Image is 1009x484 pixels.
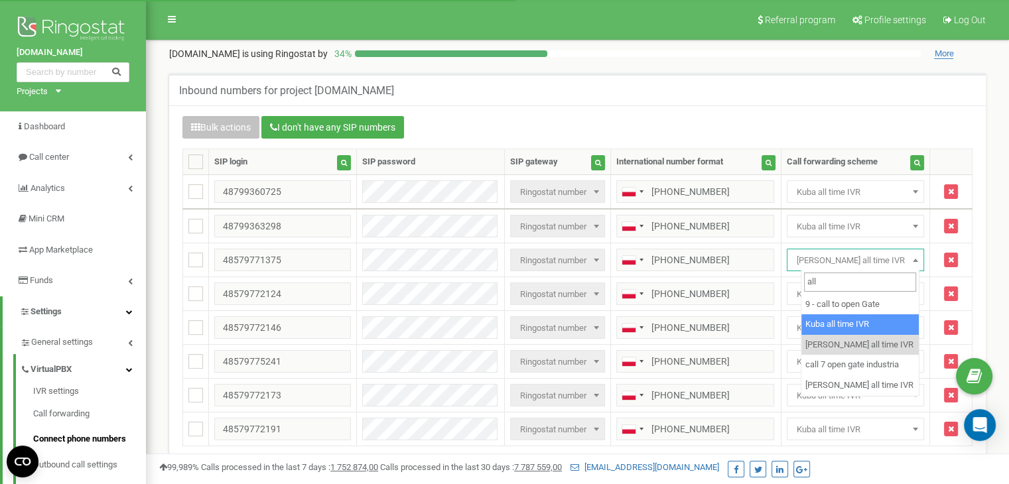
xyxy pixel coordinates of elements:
span: Calls processed in the last 7 days : [201,462,378,472]
button: I don't have any SIP numbers [261,116,404,139]
span: Kuba all time IVR [791,319,919,337]
span: 99,989% [159,462,199,472]
h5: Inbound numbers for project [DOMAIN_NAME] [179,85,394,97]
a: Outbound call settings [33,452,146,478]
u: 1 752 874,00 [330,462,378,472]
span: General settings [31,336,93,349]
input: Search by number [17,62,129,82]
div: Telephone country code [617,351,647,372]
span: Kuba all time IVR [791,285,919,304]
span: Kuba all time IVR [791,420,919,439]
span: Ringostat number [515,251,600,270]
span: Dashboard [24,121,65,131]
span: Calls processed in the last 30 days : [380,462,562,472]
a: Call forwarding [33,401,146,427]
span: Ringostat number [515,285,600,304]
span: Ringostat number [510,316,605,339]
span: Ringostat number [510,384,605,406]
span: Kuba all time IVR [787,418,924,440]
a: VirtualPBX [20,354,146,381]
li: 9 - call to open Gate [801,294,919,315]
span: Ringostat number [515,387,600,405]
div: Call forwarding scheme [787,156,878,168]
button: Open CMP widget [7,446,38,477]
a: General settings [20,327,146,354]
p: [DOMAIN_NAME] [169,47,328,60]
span: Jakub all time IVR [787,249,924,271]
input: 512 345 678 [616,316,774,339]
a: [EMAIL_ADDRESS][DOMAIN_NAME] [571,462,719,472]
div: Telephone country code [617,215,647,237]
input: 512 345 678 [616,180,774,203]
span: Ringostat number [515,353,600,371]
span: More [934,48,953,59]
span: Ringostat number [515,183,600,202]
div: Telephone country code [617,385,647,406]
input: 512 345 678 [616,249,774,271]
span: Kuba all time IVR [791,183,919,202]
u: 7 787 559,00 [514,462,562,472]
li: call 7 open gate industria [801,355,919,375]
a: Connect phone numbers [33,426,146,452]
span: Funds [30,275,53,285]
div: International number format [616,156,723,168]
span: Kuba all time IVR [791,217,919,236]
input: 512 345 678 [616,282,774,305]
span: Kuba all time IVR [787,180,924,203]
span: Kuba all time IVR [787,350,924,373]
input: 512 345 678 [616,384,774,406]
div: Telephone country code [617,249,647,271]
span: Kuba all time IVR [787,316,924,339]
span: Ringostat number [510,180,605,203]
input: 512 345 678 [616,215,774,237]
img: Ringostat logo [17,13,129,46]
div: Projects [17,86,48,98]
button: Bulk actions [182,116,259,139]
a: [DOMAIN_NAME] [17,46,129,59]
span: Ringostat number [510,282,605,305]
span: Kuba all time IVR [791,353,919,371]
span: Referral program [765,15,835,25]
span: Mini CRM [29,213,64,223]
input: 512 345 678 [616,350,774,373]
span: Kuba all time IVR [787,215,924,237]
span: is using Ringostat by [242,48,328,59]
span: App Marketplace [29,245,93,255]
span: Ringostat number [515,319,600,337]
div: Telephone country code [617,283,647,304]
span: Kuba all time IVR [791,387,919,405]
span: Kuba all time IVR [787,384,924,406]
th: SIP password [356,149,504,175]
span: Ringostat number [510,215,605,237]
span: Profile settings [864,15,926,25]
span: Kuba all time IVR [787,282,924,305]
span: Analytics [31,183,65,193]
span: Settings [31,306,62,316]
span: Ringostat number [510,350,605,373]
div: SIP gateway [510,156,558,168]
div: Telephone country code [617,317,647,338]
span: Jakub all time IVR [791,251,919,270]
span: Call center [29,152,69,162]
a: IVR settings [33,385,146,401]
div: Telephone country code [617,418,647,440]
div: Telephone country code [617,181,647,202]
p: 34 % [328,47,355,60]
li: [PERSON_NAME] all time IVR [801,375,919,396]
span: Ringostat number [515,420,600,439]
span: Ringostat number [510,418,605,440]
li: Kuba all time IVR [801,314,919,335]
span: Ringostat number [515,217,600,236]
div: SIP login [214,156,247,168]
a: Settings [3,296,146,328]
span: VirtualPBX [31,363,72,376]
span: Ringostat number [510,249,605,271]
span: Log Out [954,15,986,25]
input: 512 345 678 [616,418,774,440]
div: Open Intercom Messenger [964,409,996,441]
li: [PERSON_NAME] all time IVR [801,335,919,355]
